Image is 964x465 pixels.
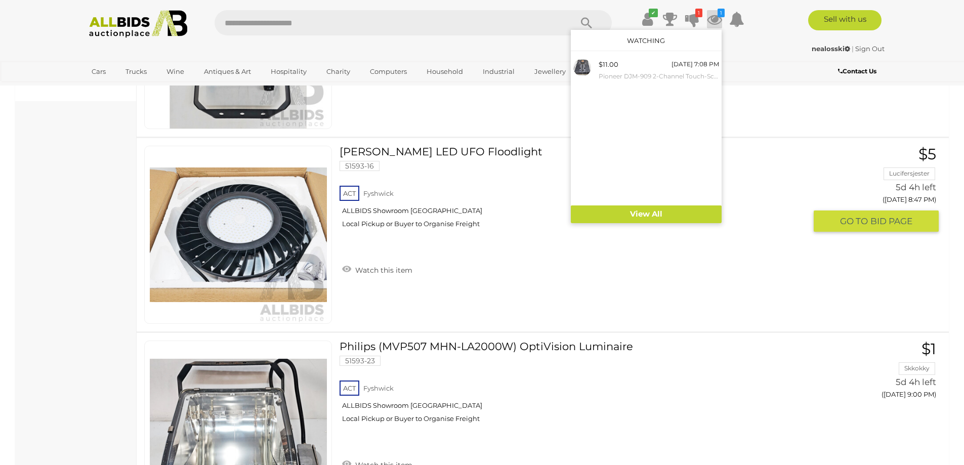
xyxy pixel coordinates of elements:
[921,340,936,358] span: $1
[685,10,700,28] a: 1
[627,36,665,45] a: Watching
[599,60,618,68] span: $11.00
[347,146,806,236] a: [PERSON_NAME] LED UFO Floodlight 51593-16 ACT Fyshwick ALLBIDS Showroom [GEOGRAPHIC_DATA] Local P...
[353,266,412,275] span: Watch this item
[264,63,313,80] a: Hospitality
[599,71,719,82] small: Pioneer DJM-909 2-Channel Touch-Screen Scratch Mixer
[808,10,882,30] a: Sell with us
[340,262,415,277] a: Watch this item
[821,146,939,233] a: $5 Lucifersjester 5d 4h left ([DATE] 8:47 PM) GO TOBID PAGE
[363,63,413,80] a: Computers
[85,63,112,80] a: Cars
[528,63,572,80] a: Jewellery
[852,45,854,53] span: |
[838,66,879,77] a: Contact Us
[476,63,521,80] a: Industrial
[812,45,850,53] strong: nealosski
[672,59,719,70] div: [DATE] 7:08 PM
[814,210,939,232] button: GO TOBID PAGE
[571,56,722,84] a: $11.00 [DATE] 7:08 PM Pioneer DJM-909 2-Channel Touch-Screen Scratch Mixer
[707,10,722,28] a: 1
[85,80,170,97] a: [GEOGRAPHIC_DATA]
[695,9,702,17] i: 1
[649,9,658,17] i: ✔
[870,216,912,227] span: BID PAGE
[197,63,258,80] a: Antiques & Art
[640,10,655,28] a: ✔
[812,45,852,53] a: nealosski
[320,63,357,80] a: Charity
[347,341,806,431] a: Philips (MVP507 MHN-LA2000W) OptiVision Luminaire 51593-23 ACT Fyshwick ALLBIDS Showroom [GEOGRAP...
[420,63,470,80] a: Household
[718,9,725,17] i: 1
[561,10,612,35] button: Search
[160,63,191,80] a: Wine
[150,146,327,323] img: 51593-16a.jpg
[83,10,193,38] img: Allbids.com.au
[821,341,939,404] a: $1 Skkokky 5d 4h left ([DATE] 9:00 PM)
[119,63,153,80] a: Trucks
[838,67,876,75] b: Contact Us
[573,59,591,76] img: 53310-329a.jpg
[855,45,885,53] a: Sign Out
[571,205,722,223] a: View All
[918,145,936,163] span: $5
[840,216,870,227] span: GO TO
